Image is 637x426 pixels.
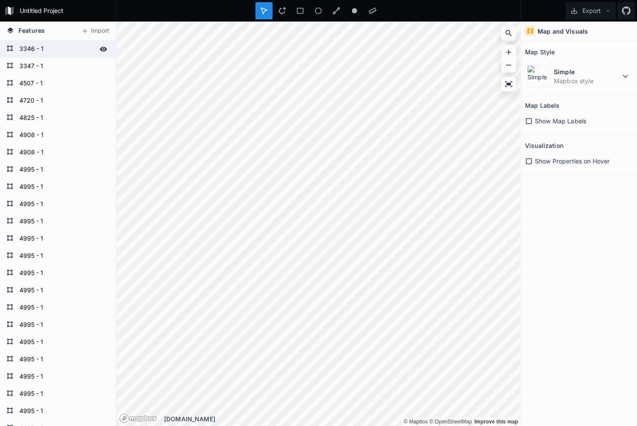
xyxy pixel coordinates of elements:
button: Export [566,2,615,19]
button: Import [77,24,114,38]
a: Map feedback [474,419,518,425]
h4: Map and Visuals [538,27,588,36]
a: OpenStreetMap [429,419,472,425]
h2: Visualization [525,139,563,152]
span: Features [19,26,45,35]
span: Show Properties on Hover [535,157,609,166]
a: Mapbox [404,419,428,425]
span: Show Map Labels [535,116,586,125]
a: Mapbox logo [119,413,157,423]
div: [DOMAIN_NAME] [164,414,520,423]
dt: Simple [554,67,620,76]
h2: Map Style [525,45,555,59]
dd: Mapbox style [554,76,620,85]
img: Simple [527,65,550,88]
h2: Map Labels [525,99,559,112]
